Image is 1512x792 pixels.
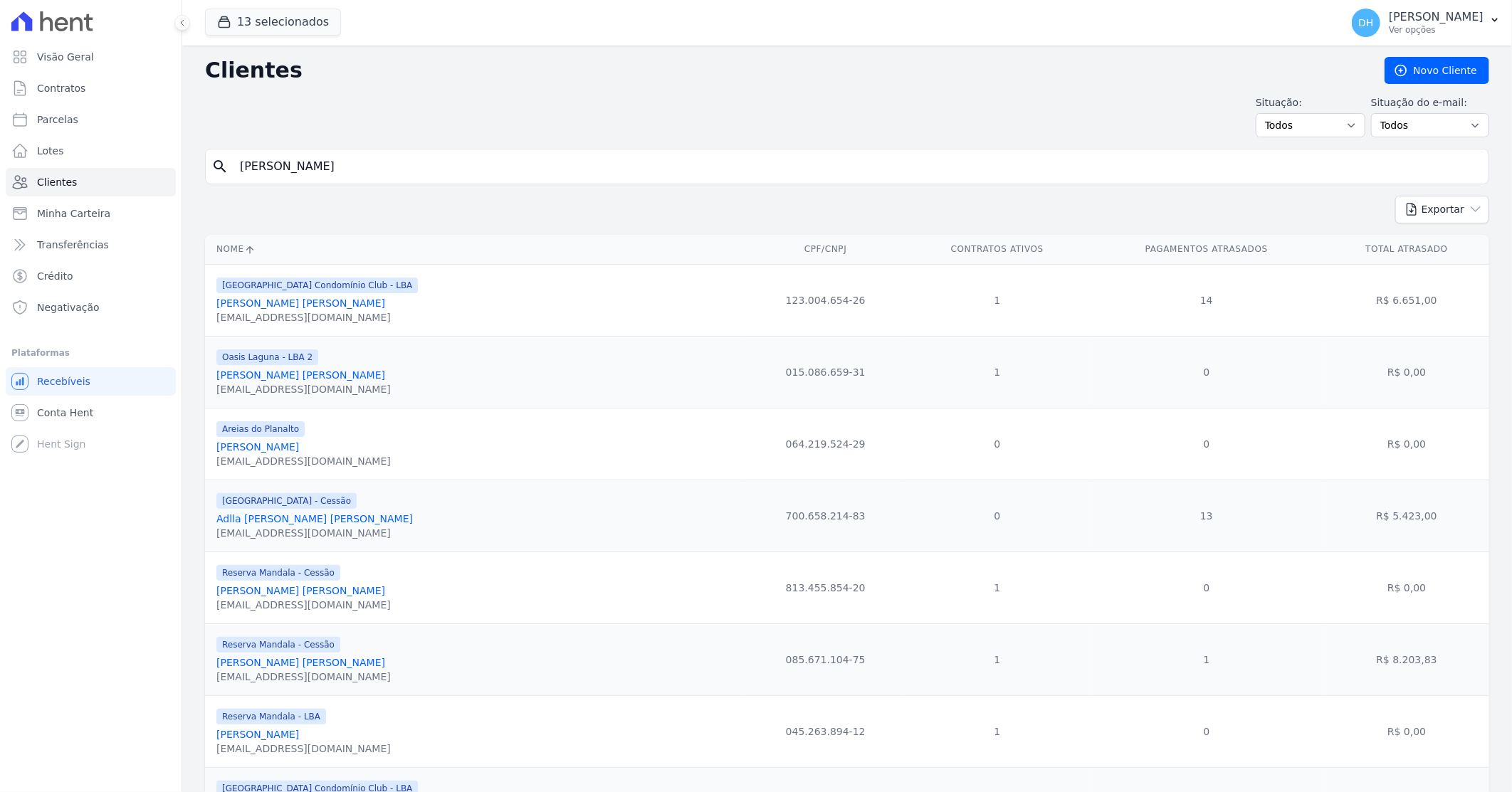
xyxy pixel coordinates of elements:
div: [EMAIL_ADDRESS][DOMAIN_NAME] [216,598,391,612]
td: R$ 0,00 [1324,408,1489,480]
td: 1 [905,264,1088,336]
a: [PERSON_NAME] [PERSON_NAME] [216,585,385,596]
span: Visão Geral [37,50,94,64]
td: R$ 0,00 [1324,695,1489,767]
span: Negativação [37,300,100,315]
a: Conta Hent [6,398,176,427]
a: [PERSON_NAME] [216,729,299,740]
span: Reserva Mandala - Cessão [216,637,340,653]
td: 1 [905,695,1088,767]
a: [PERSON_NAME] [PERSON_NAME] [216,369,385,381]
span: Contratos [37,81,85,95]
span: Areias do Planalto [216,421,305,437]
a: Parcelas [6,105,176,134]
td: 0 [1089,551,1325,623]
span: Minha Carteira [37,206,110,221]
div: Plataformas [11,344,170,361]
a: Contratos [6,74,176,102]
button: 13 selecionados [205,9,341,36]
th: Contratos Ativos [905,235,1088,264]
a: Visão Geral [6,43,176,71]
span: Conta Hent [37,406,93,420]
i: search [211,158,229,175]
td: 1 [905,551,1088,623]
span: Lotes [37,144,64,158]
a: [PERSON_NAME] [PERSON_NAME] [216,297,385,309]
span: Recebíveis [37,374,90,389]
a: [PERSON_NAME] [PERSON_NAME] [216,657,385,668]
span: Clientes [37,175,77,189]
span: Reserva Mandala - LBA [216,709,326,724]
h2: Clientes [205,58,1362,83]
td: R$ 6.651,00 [1324,264,1489,336]
span: DH [1358,18,1373,28]
td: 0 [905,480,1088,551]
td: 1 [1089,623,1325,695]
a: Adlla [PERSON_NAME] [PERSON_NAME] [216,513,413,524]
div: [EMAIL_ADDRESS][DOMAIN_NAME] [216,741,391,756]
p: [PERSON_NAME] [1389,10,1484,24]
input: Buscar por nome, CPF ou e-mail [231,152,1483,181]
td: R$ 0,00 [1324,336,1489,408]
td: 123.004.654-26 [745,264,905,336]
div: [EMAIL_ADDRESS][DOMAIN_NAME] [216,310,418,324]
span: Reserva Mandala - Cessão [216,565,340,581]
span: Oasis Laguna - LBA 2 [216,349,318,365]
td: 085.671.104-75 [745,623,905,695]
div: [EMAIL_ADDRESS][DOMAIN_NAME] [216,670,391,684]
td: 1 [905,336,1088,408]
th: CPF/CNPJ [745,235,905,264]
div: [EMAIL_ADDRESS][DOMAIN_NAME] [216,382,391,396]
td: 045.263.894-12 [745,695,905,767]
button: DH [PERSON_NAME] Ver opções [1340,3,1512,43]
a: [PERSON_NAME] [216,441,299,453]
span: Transferências [37,238,109,252]
a: Clientes [6,168,176,196]
td: 700.658.214-83 [745,480,905,551]
div: [EMAIL_ADDRESS][DOMAIN_NAME] [216,454,391,468]
a: Crédito [6,262,176,290]
td: 0 [1089,408,1325,480]
th: Nome [205,235,745,264]
td: 14 [1089,264,1325,336]
a: Negativação [6,293,176,322]
td: 1 [905,623,1088,695]
td: 813.455.854-20 [745,551,905,623]
th: Total Atrasado [1324,235,1489,264]
td: 0 [1089,336,1325,408]
a: Recebíveis [6,367,176,396]
span: Crédito [37,269,73,283]
td: 13 [1089,480,1325,551]
span: Parcelas [37,112,78,127]
button: Exportar [1395,196,1489,223]
label: Situação: [1256,95,1365,110]
a: Transferências [6,231,176,259]
td: R$ 8.203,83 [1324,623,1489,695]
a: Novo Cliente [1385,57,1489,84]
div: [EMAIL_ADDRESS][DOMAIN_NAME] [216,526,413,540]
label: Situação do e-mail: [1371,95,1489,110]
span: [GEOGRAPHIC_DATA] Condomínio Club - LBA [216,278,418,293]
a: Lotes [6,137,176,165]
td: R$ 5.423,00 [1324,480,1489,551]
p: Ver opções [1389,24,1484,36]
td: 015.086.659-31 [745,336,905,408]
td: 0 [1089,695,1325,767]
td: 0 [905,408,1088,480]
a: Minha Carteira [6,199,176,228]
td: 064.219.524-29 [745,408,905,480]
th: Pagamentos Atrasados [1089,235,1325,264]
span: [GEOGRAPHIC_DATA] - Cessão [216,493,357,509]
td: R$ 0,00 [1324,551,1489,623]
